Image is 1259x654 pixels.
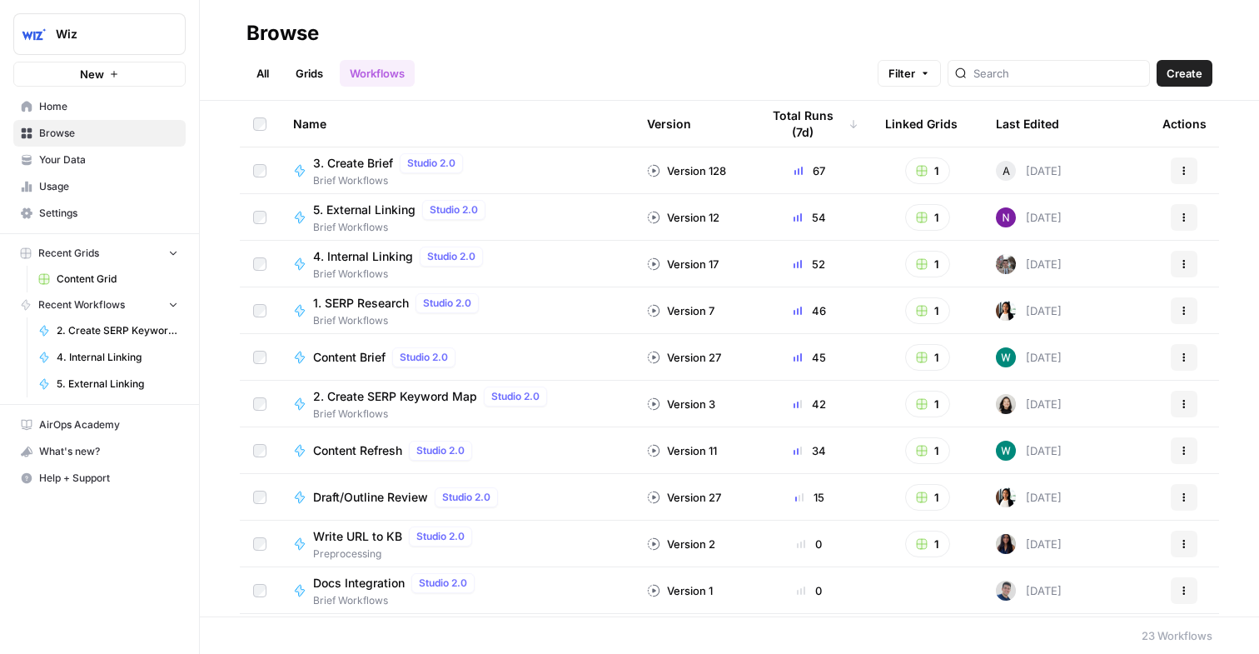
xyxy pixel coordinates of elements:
[407,156,455,171] span: Studio 2.0
[996,487,1062,507] div: [DATE]
[760,536,858,552] div: 0
[647,536,715,552] div: Version 2
[491,389,540,404] span: Studio 2.0
[246,60,279,87] a: All
[760,489,858,506] div: 15
[313,220,492,235] span: Brief Workflows
[996,534,1016,554] img: rox323kbkgutb4wcij4krxobkpon
[39,471,178,486] span: Help + Support
[39,417,178,432] span: AirOps Academy
[1142,627,1212,644] div: 23 Workflows
[760,302,858,319] div: 46
[996,101,1059,147] div: Last Edited
[760,582,858,599] div: 0
[400,350,448,365] span: Studio 2.0
[885,101,958,147] div: Linked Grids
[1162,101,1207,147] div: Actions
[293,527,620,562] a: Write URL to KBStudio 2.0Preprocessing
[760,256,858,272] div: 52
[996,347,1016,367] img: vaiar9hhcrg879pubqop5lsxqhgw
[313,442,402,459] span: Content Refresh
[760,162,858,179] div: 67
[647,349,721,366] div: Version 27
[313,313,485,328] span: Brief Workflows
[293,441,620,461] a: Content RefreshStudio 2.0
[246,20,319,47] div: Browse
[13,13,186,55] button: Workspace: Wiz
[430,202,478,217] span: Studio 2.0
[647,256,719,272] div: Version 17
[760,396,858,412] div: 42
[996,207,1062,227] div: [DATE]
[13,62,186,87] button: New
[31,317,186,344] a: 2. Create SERP Keyword Map
[13,173,186,200] a: Usage
[647,101,691,147] div: Version
[293,247,620,282] a: 4. Internal LinkingStudio 2.0Brief Workflows
[905,437,950,464] button: 1
[39,179,178,194] span: Usage
[647,442,717,459] div: Version 11
[416,443,465,458] span: Studio 2.0
[14,439,185,464] div: What's new?
[996,254,1016,274] img: a2mlt6f1nb2jhzcjxsuraj5rj4vi
[996,581,1062,601] div: [DATE]
[760,349,858,366] div: 45
[905,344,950,371] button: 1
[760,209,858,226] div: 54
[905,251,950,277] button: 1
[313,593,481,608] span: Brief Workflows
[31,371,186,397] a: 5. External Linking
[19,19,49,49] img: Wiz Logo
[57,323,178,338] span: 2. Create SERP Keyword Map
[647,162,726,179] div: Version 128
[313,248,413,265] span: 4. Internal Linking
[996,441,1016,461] img: vaiar9hhcrg879pubqop5lsxqhgw
[647,209,719,226] div: Version 12
[31,266,186,292] a: Content Grid
[313,528,402,545] span: Write URL to KB
[313,267,490,282] span: Brief Workflows
[905,157,950,184] button: 1
[313,547,479,562] span: Preprocessing
[760,442,858,459] div: 34
[293,347,620,367] a: Content BriefStudio 2.0
[1003,162,1010,179] span: A
[1157,60,1212,87] button: Create
[13,465,186,492] button: Help + Support
[293,153,620,188] a: 3. Create BriefStudio 2.0Brief Workflows
[1167,65,1202,82] span: Create
[427,249,475,264] span: Studio 2.0
[905,204,950,231] button: 1
[13,120,186,147] a: Browse
[57,272,178,287] span: Content Grid
[13,412,186,438] a: AirOps Academy
[416,529,465,544] span: Studio 2.0
[57,377,178,392] span: 5. External Linking
[996,301,1062,321] div: [DATE]
[905,531,950,557] button: 1
[905,391,950,417] button: 1
[313,388,477,405] span: 2. Create SERP Keyword Map
[647,302,714,319] div: Version 7
[39,99,178,114] span: Home
[905,297,950,324] button: 1
[996,394,1016,414] img: t5ef5oef8zpw1w4g2xghobes91mw
[57,350,178,365] span: 4. Internal Linking
[13,93,186,120] a: Home
[647,582,713,599] div: Version 1
[996,581,1016,601] img: oskm0cmuhabjb8ex6014qupaj5sj
[293,101,620,147] div: Name
[80,66,104,82] span: New
[31,344,186,371] a: 4. Internal Linking
[996,441,1062,461] div: [DATE]
[313,295,409,312] span: 1. SERP Research
[313,173,470,188] span: Brief Workflows
[419,576,467,591] span: Studio 2.0
[293,487,620,507] a: Draft/Outline ReviewStudio 2.0
[340,60,415,87] a: Workflows
[996,394,1062,414] div: [DATE]
[973,65,1142,82] input: Search
[39,206,178,221] span: Settings
[996,301,1016,321] img: xqjo96fmx1yk2e67jao8cdkou4un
